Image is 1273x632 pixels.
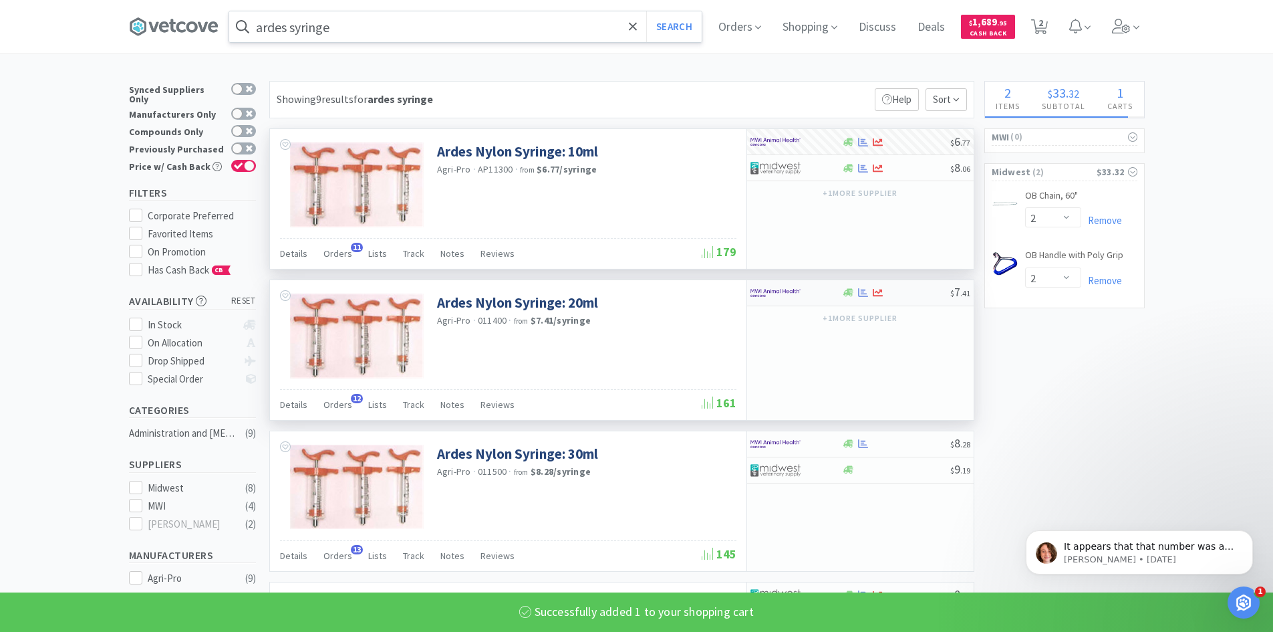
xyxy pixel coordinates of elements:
span: 11 [351,243,363,252]
span: · [509,314,511,326]
span: 1,689 [969,15,1007,28]
input: Search by item, sku, manufacturer, ingredient, size... [229,11,702,42]
div: $33.32 [1097,165,1137,179]
span: CB [213,266,226,274]
img: 4dd14cff54a648ac9e977f0c5da9bc2e_5.png [750,585,801,605]
a: 2 [1026,23,1053,35]
span: from [514,467,529,477]
span: 179 [702,244,736,259]
span: Orders [323,550,352,562]
span: MWI [992,130,1010,144]
span: for [353,92,433,106]
div: ( 8 ) [245,480,256,496]
span: 33 [1052,84,1066,101]
img: 858abfcdc34b45ddb032494f6f841fe4_146748.jpeg [992,191,1018,217]
a: Deals [912,21,950,33]
span: 161 [702,395,736,411]
a: Agri-Pro [437,314,471,326]
div: ( 4 ) [245,498,256,514]
div: Drop Shipped [148,353,237,369]
div: Corporate Preferred [148,208,256,224]
span: 13 [351,545,363,554]
span: $ [950,465,954,476]
span: . 19 [960,465,970,476]
span: · [509,465,511,478]
span: . 95 [997,19,1007,27]
div: [PERSON_NAME] [148,516,231,532]
button: +1more supplier [816,309,903,328]
span: Lists [368,247,387,259]
span: Reviews [480,399,515,411]
span: 12 [351,394,363,403]
div: Midwest [148,480,231,496]
span: $ [969,19,972,27]
span: Sort [926,88,967,111]
a: OB Handle with Poly Grip [1025,249,1123,268]
div: On Promotion [148,244,256,260]
img: 3584f92c4e2c47a8bd5bbaa05aed13dc_40114.png [290,445,424,530]
span: 2 [1004,84,1011,101]
img: f6b2451649754179b5b4e0c70c3f7cb0_2.png [750,132,801,152]
span: Details [280,247,307,259]
span: Lists [368,550,387,562]
span: 32 [1069,87,1079,100]
button: Search [646,11,702,42]
h4: Items [985,100,1031,112]
span: 1 [1255,587,1266,597]
a: Ardes Nylon Syringe: 10ml [437,142,598,161]
a: Agri-Pro [437,163,471,175]
img: 3562c35380a146498f054d0f47cb8612_17456.png [290,294,424,379]
span: Details [280,550,307,562]
span: · [473,314,476,326]
span: $ [950,439,954,449]
span: $ [950,138,954,148]
span: 8 [950,160,970,175]
span: $ [950,164,954,174]
h5: Filters [129,185,256,201]
a: OB Chain, 60" [1025,189,1078,208]
span: Orders [323,399,352,411]
strong: $6.77 / syringe [537,163,597,175]
a: Ardes Nylon Syringe: 20ml [437,294,598,312]
div: ( 9 ) [245,570,256,587]
span: Orders [323,247,352,259]
span: 011500 [478,465,507,478]
span: 6 [950,134,970,149]
span: . 28 [960,439,970,449]
span: . 77 [960,138,970,148]
a: Remove [1081,274,1122,287]
div: In Stock [148,317,237,333]
span: . 41 [960,288,970,298]
img: 4dd14cff54a648ac9e977f0c5da9bc2e_5.png [750,460,801,480]
span: Cash Back [969,30,1007,39]
span: Notes [440,550,464,562]
span: 9 [950,461,970,477]
span: Lists [368,399,387,411]
span: $ [950,288,954,298]
div: Administration and [MEDICAL_DATA] [129,425,237,441]
div: Manufacturers Only [129,108,225,119]
span: · [515,163,518,175]
span: Has Cash Back [148,264,231,276]
img: 692b2dbe9420498e8961378dd3f8b8cc_146546.jpeg [992,250,1018,277]
div: Compounds Only [129,125,225,136]
p: Help [875,88,919,111]
span: AP11300 [478,163,513,175]
strong: $7.41 / syringe [531,314,591,326]
span: from [520,165,535,175]
div: MWI [148,498,231,514]
span: Reviews [480,247,515,259]
div: Price w/ Cash Back [129,160,225,171]
div: . [1031,86,1097,100]
span: 8 [950,435,970,451]
img: f6b2451649754179b5b4e0c70c3f7cb0_2.png [750,434,801,454]
div: Agri-Pro [148,570,231,587]
div: Showing 9 results [277,91,433,108]
span: 7 [950,284,970,300]
span: 1 [1117,84,1123,101]
span: 145 [702,546,736,562]
span: . 50 [960,591,970,601]
h4: Subtotal [1031,100,1097,112]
